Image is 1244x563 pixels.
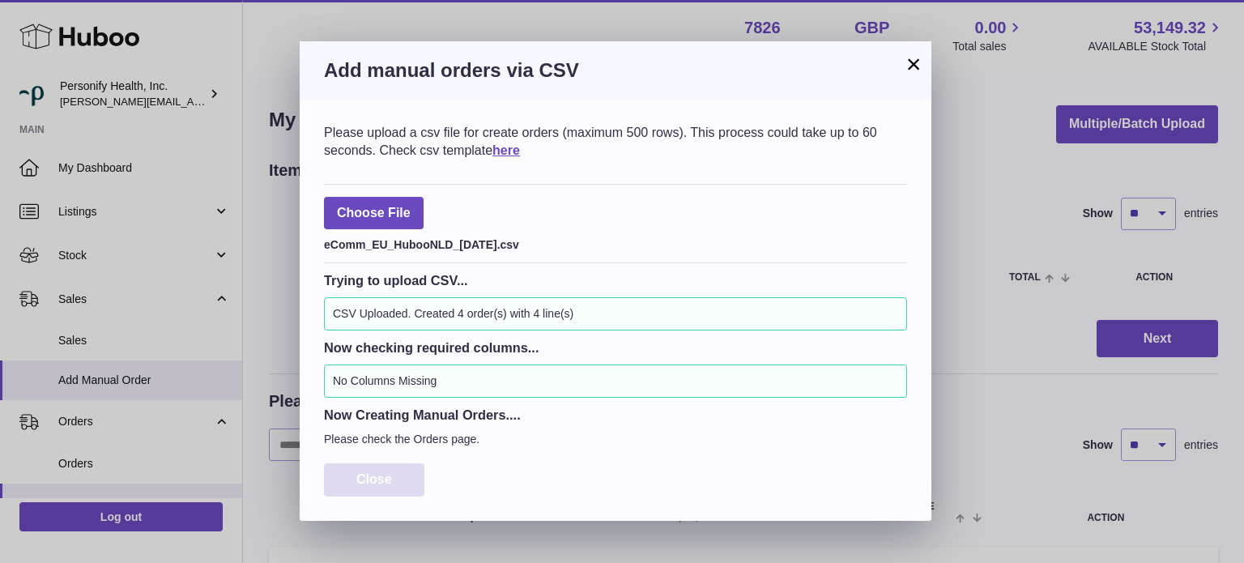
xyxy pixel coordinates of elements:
[324,271,907,289] h3: Trying to upload CSV...
[492,143,520,157] a: here
[324,339,907,356] h3: Now checking required columns...
[324,197,424,230] span: Choose File
[356,472,392,486] span: Close
[324,58,907,83] h3: Add manual orders via CSV
[324,365,907,398] div: No Columns Missing
[904,54,923,74] button: ×
[324,233,907,253] div: eComm_EU_HubooNLD_[DATE].csv
[324,124,907,159] div: Please upload a csv file for create orders (maximum 500 rows). This process could take up to 60 s...
[324,463,424,497] button: Close
[324,297,907,331] div: CSV Uploaded. Created 4 order(s) with 4 line(s)
[324,432,907,447] p: Please check the Orders page.
[324,406,907,424] h3: Now Creating Manual Orders....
